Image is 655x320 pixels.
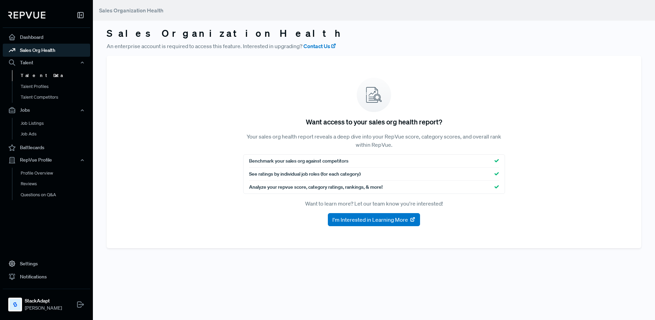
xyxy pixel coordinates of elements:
span: [PERSON_NAME] [25,305,62,312]
a: Reviews [12,178,99,189]
a: Contact Us [303,42,336,50]
a: Talent Profiles [12,81,99,92]
a: Talent Competitors [12,92,99,103]
h3: Sales Organization Health [107,27,641,39]
a: Battlecards [3,141,90,154]
p: Want to learn more? Let our team know you're interested! [243,199,505,208]
span: Analyze your repvue score, category ratings, rankings, & more! [249,184,383,191]
a: Profile Overview [12,168,99,179]
span: Benchmark your sales org against competitors [249,157,348,165]
a: Settings [3,257,90,270]
span: I'm Interested in Learning More [332,216,408,224]
strong: StackAdapt [25,297,62,305]
button: RepVue Profile [3,154,90,166]
button: Talent [3,57,90,68]
a: Sales Org Health [3,44,90,57]
span: See ratings by individual job roles (for each category) [249,170,361,178]
h5: Want access to your sales org health report? [306,118,442,126]
img: RepVue [8,12,45,19]
a: Questions on Q&A [12,189,99,200]
a: Job Ads [12,129,99,140]
a: Dashboard [3,31,90,44]
a: Notifications [3,270,90,283]
p: Your sales org health report reveals a deep dive into your RepVue score, category scores, and ove... [243,132,505,149]
p: An enterprise account is required to access this feature. Interested in upgrading? [107,42,641,50]
a: StackAdaptStackAdapt[PERSON_NAME] [3,289,90,315]
img: StackAdapt [10,299,21,310]
span: Sales Organization Health [99,7,163,14]
button: Jobs [3,104,90,116]
a: Job Listings [12,118,99,129]
a: Talent Data [12,70,99,81]
button: I'm Interested in Learning More [328,213,420,226]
